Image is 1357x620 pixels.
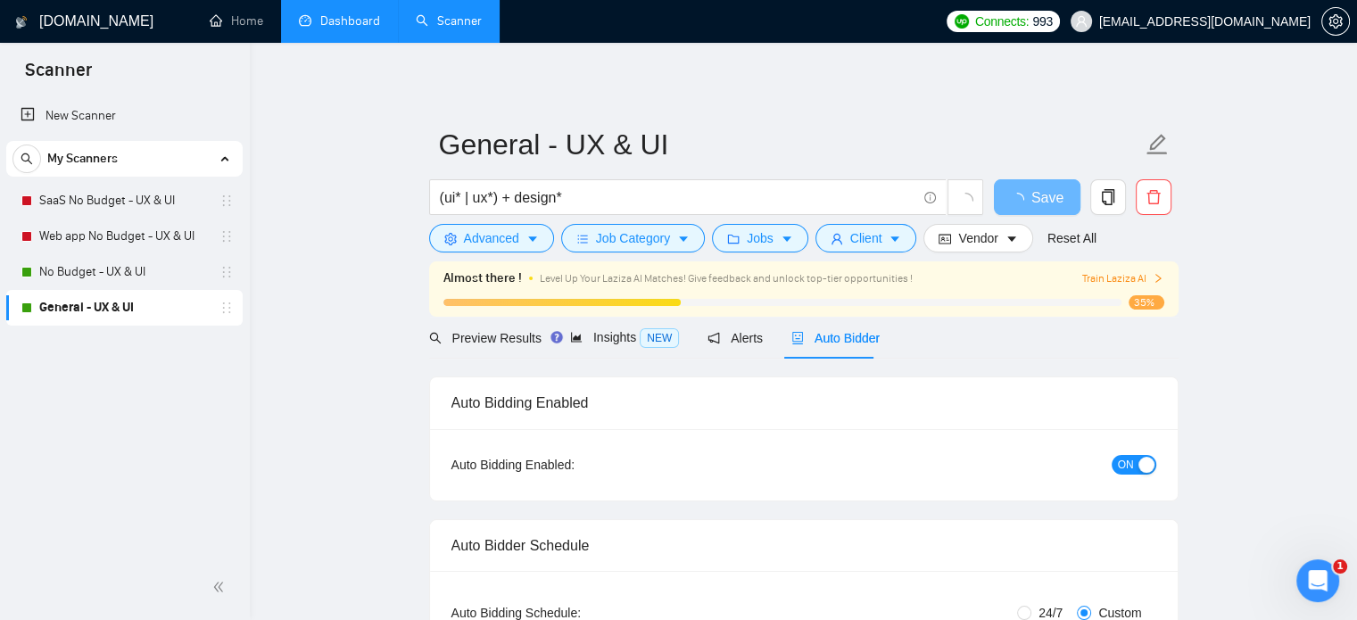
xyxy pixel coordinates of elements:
span: robot [791,332,804,344]
span: user [1075,15,1088,28]
span: setting [1322,14,1349,29]
input: Scanner name... [439,122,1142,167]
span: Advanced [464,228,519,248]
span: bars [576,232,589,245]
span: holder [219,265,234,279]
span: 993 [1032,12,1052,31]
img: logo [15,8,28,37]
span: Client [850,228,882,248]
span: NEW [640,328,679,348]
span: copy [1091,189,1125,205]
button: idcardVendorcaret-down [923,224,1032,252]
span: Connects: [975,12,1029,31]
span: idcard [939,232,951,245]
a: setting [1321,14,1350,29]
span: area-chart [570,331,583,343]
span: loading [957,193,973,209]
span: Save [1031,186,1063,209]
span: Job Category [596,228,670,248]
span: folder [727,232,740,245]
span: Insights [570,330,679,344]
input: Search Freelance Jobs... [440,186,916,209]
span: holder [219,194,234,208]
span: notification [707,332,720,344]
span: ON [1118,455,1134,475]
span: double-left [212,578,230,596]
span: Vendor [958,228,997,248]
li: My Scanners [6,141,243,326]
span: Alerts [707,331,763,345]
button: delete [1136,179,1171,215]
span: Almost there ! [443,269,522,288]
span: Scanner [11,57,106,95]
iframe: Intercom live chat [1296,559,1339,602]
div: Auto Bidding Enabled [451,377,1156,428]
span: holder [219,229,234,244]
span: setting [444,232,457,245]
span: 1 [1333,559,1347,574]
span: caret-down [677,232,690,245]
span: search [429,332,442,344]
span: user [831,232,843,245]
a: homeHome [210,13,263,29]
div: Tooltip anchor [549,329,565,345]
a: General - UX & UI [39,290,209,326]
div: Auto Bidding Enabled: [451,455,686,475]
button: folderJobscaret-down [712,224,808,252]
a: searchScanner [416,13,482,29]
span: holder [219,301,234,315]
li: New Scanner [6,98,243,134]
span: info-circle [924,192,936,203]
button: userClientcaret-down [815,224,917,252]
span: delete [1137,189,1171,205]
a: Reset All [1047,228,1096,248]
span: right [1153,273,1163,284]
button: settingAdvancedcaret-down [429,224,554,252]
span: search [13,153,40,165]
span: loading [1010,193,1031,207]
a: SaaS No Budget - UX & UI [39,183,209,219]
button: copy [1090,179,1126,215]
span: Level Up Your Laziza AI Matches! Give feedback and unlock top-tier opportunities ! [540,272,913,285]
button: barsJob Categorycaret-down [561,224,705,252]
a: No Budget - UX & UI [39,254,209,290]
span: edit [1146,133,1169,156]
span: Preview Results [429,331,542,345]
span: caret-down [526,232,539,245]
a: New Scanner [21,98,228,134]
img: upwork-logo.png [955,14,969,29]
span: caret-down [889,232,901,245]
button: search [12,145,41,173]
button: Train Laziza AI [1081,270,1163,287]
span: My Scanners [47,141,118,177]
a: Web app No Budget - UX & UI [39,219,209,254]
span: 35% [1129,295,1164,310]
span: caret-down [1005,232,1018,245]
span: Auto Bidder [791,331,880,345]
a: dashboardDashboard [299,13,380,29]
button: setting [1321,7,1350,36]
button: Save [994,179,1080,215]
div: Auto Bidder Schedule [451,520,1156,571]
span: caret-down [781,232,793,245]
span: Jobs [747,228,774,248]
